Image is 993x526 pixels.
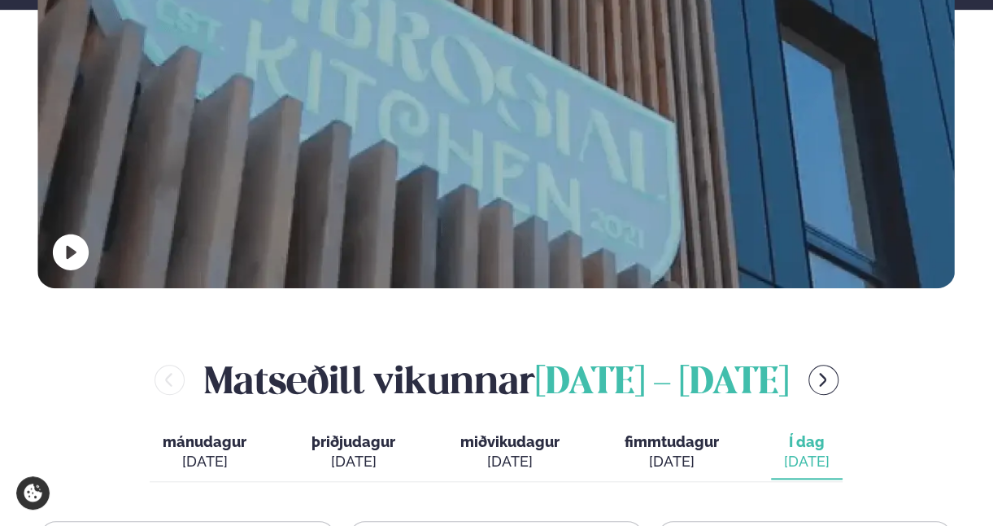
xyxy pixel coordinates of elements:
[311,433,395,450] span: þriðjudagur
[771,426,843,480] button: Í dag [DATE]
[150,426,259,480] button: mánudagur [DATE]
[784,432,830,452] span: Í dag
[311,452,395,471] div: [DATE]
[784,452,830,471] div: [DATE]
[460,452,560,471] div: [DATE]
[163,433,246,450] span: mánudagur
[163,452,246,471] div: [DATE]
[808,365,838,395] button: menu-btn-right
[155,365,185,395] button: menu-btn-left
[298,426,408,480] button: þriðjudagur [DATE]
[612,426,732,480] button: fimmtudagur [DATE]
[535,366,789,401] span: [DATE] - [DATE]
[16,476,50,510] a: Cookie settings
[625,452,719,471] div: [DATE]
[447,426,573,480] button: miðvikudagur [DATE]
[625,433,719,450] span: fimmtudagur
[460,433,560,450] span: miðvikudagur
[204,353,789,406] h2: Matseðill vikunnar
